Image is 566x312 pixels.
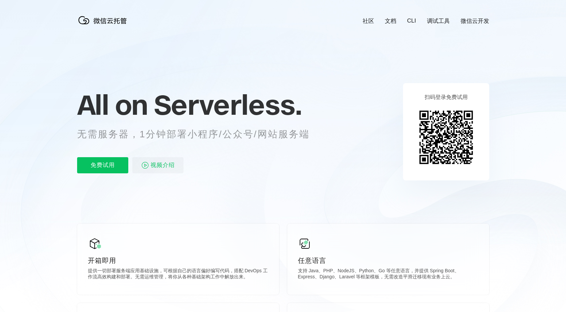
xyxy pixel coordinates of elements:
a: 文档 [385,17,396,25]
span: Serverless. [154,88,302,122]
img: video_play.svg [141,161,149,169]
p: 提供一切部署服务端应用基础设施，可根据自己的语言偏好编写代码，搭配 DevOps 工作流高效构建和部署。无需运维管理，将你从各种基础架构工作中解放出来。 [88,268,268,281]
p: 支持 Java、PHP、NodeJS、Python、Go 等任意语言，并提供 Spring Boot、Express、Django、Laravel 等框架模板，无需改造平滑迁移现有业务上云。 [298,268,478,281]
a: 社区 [363,17,374,25]
img: 微信云托管 [77,13,131,27]
a: CLI [407,18,416,24]
a: 调试工具 [427,17,450,25]
span: All on [77,88,147,122]
p: 免费试用 [77,157,128,173]
span: 视频介绍 [151,157,175,173]
p: 任意语言 [298,256,478,265]
a: 微信云托管 [77,22,131,28]
p: 无需服务器，1分钟部署小程序/公众号/网站服务端 [77,128,322,141]
a: 微信云开发 [461,17,489,25]
p: 扫码登录免费试用 [425,94,468,101]
p: 开箱即用 [88,256,268,265]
